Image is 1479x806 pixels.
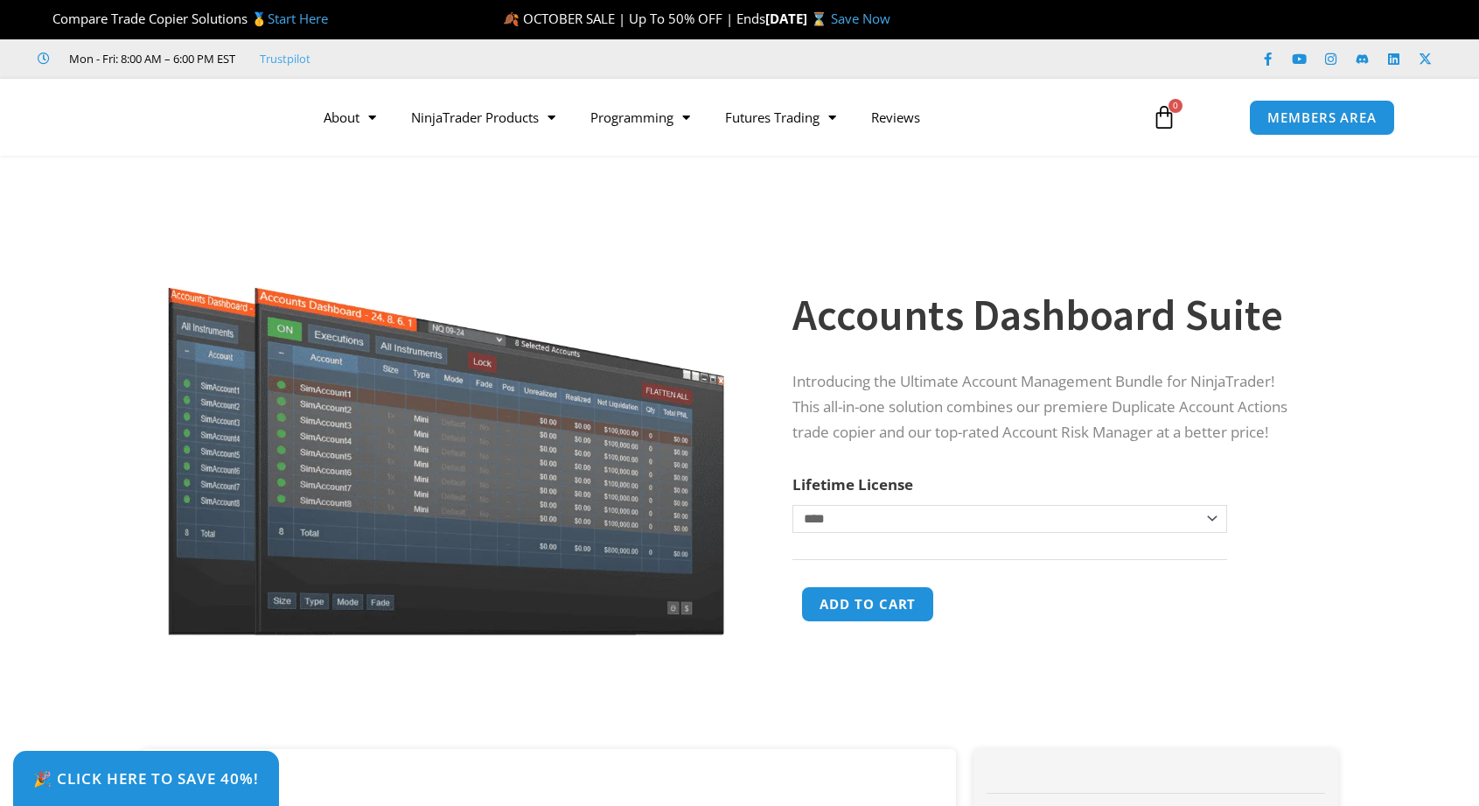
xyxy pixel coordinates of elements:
[792,369,1303,445] p: Introducing the Ultimate Account Management Bundle for NinjaTrader! This all-in-one solution comb...
[84,86,272,149] img: LogoAI | Affordable Indicators – NinjaTrader
[1249,100,1395,136] a: MEMBERS AREA
[306,97,1132,137] nav: Menu
[306,97,394,137] a: About
[854,97,938,137] a: Reviews
[165,186,728,635] img: Screenshot 2024-08-26 155710eeeee | Affordable Indicators – NinjaTrader
[792,284,1303,346] h1: Accounts Dashboard Suite
[1169,99,1183,113] span: 0
[13,751,279,806] a: 🎉 Click Here to save 40%!
[65,48,235,69] span: Mon - Fri: 8:00 AM – 6:00 PM EST
[38,10,328,27] span: Compare Trade Copier Solutions 🥇
[260,48,310,69] a: Trustpilot
[394,97,573,137] a: NinjaTrader Products
[573,97,708,137] a: Programming
[33,771,259,786] span: 🎉 Click Here to save 40%!
[765,10,831,27] strong: [DATE] ⌛
[831,10,890,27] a: Save Now
[1126,92,1203,143] a: 0
[801,586,934,622] button: Add to cart
[503,10,765,27] span: 🍂 OCTOBER SALE | Up To 50% OFF | Ends
[792,474,913,494] label: Lifetime License
[708,97,854,137] a: Futures Trading
[268,10,328,27] a: Start Here
[38,12,52,25] img: 🏆
[1267,111,1377,124] span: MEMBERS AREA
